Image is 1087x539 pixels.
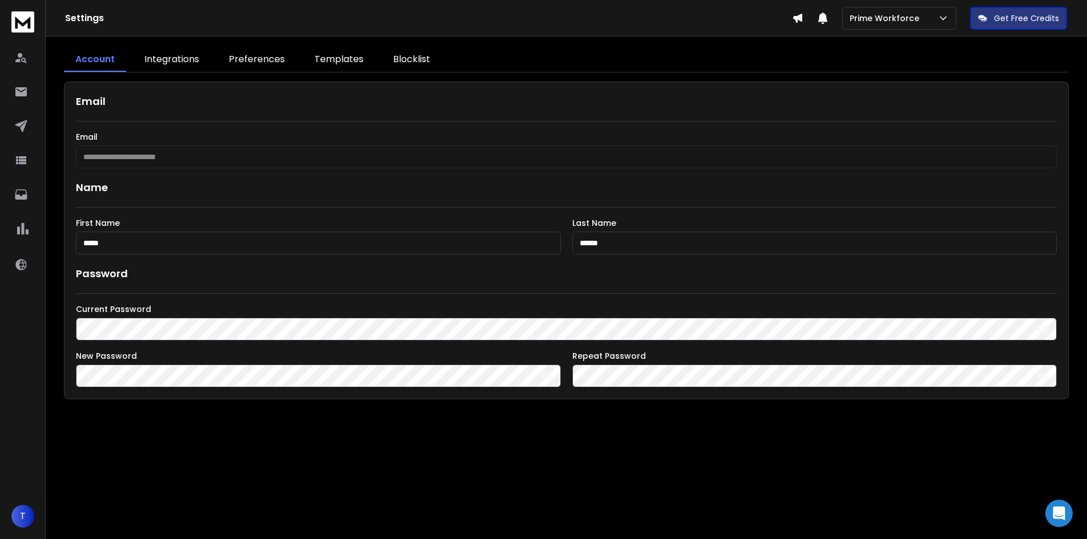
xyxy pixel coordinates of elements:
[76,219,561,227] label: First Name
[76,180,1057,196] h1: Name
[970,7,1067,30] button: Get Free Credits
[572,219,1057,227] label: Last Name
[572,352,1057,360] label: Repeat Password
[11,505,34,528] button: T
[76,94,1057,110] h1: Email
[76,266,128,282] h1: Password
[11,11,34,33] img: logo
[303,48,375,72] a: Templates
[76,305,1057,313] label: Current Password
[65,11,792,25] h1: Settings
[1045,500,1073,527] div: Open Intercom Messenger
[133,48,211,72] a: Integrations
[850,13,924,24] p: Prime Workforce
[64,48,126,72] a: Account
[76,352,561,360] label: New Password
[76,133,1057,141] label: Email
[994,13,1059,24] p: Get Free Credits
[217,48,296,72] a: Preferences
[382,48,442,72] a: Blocklist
